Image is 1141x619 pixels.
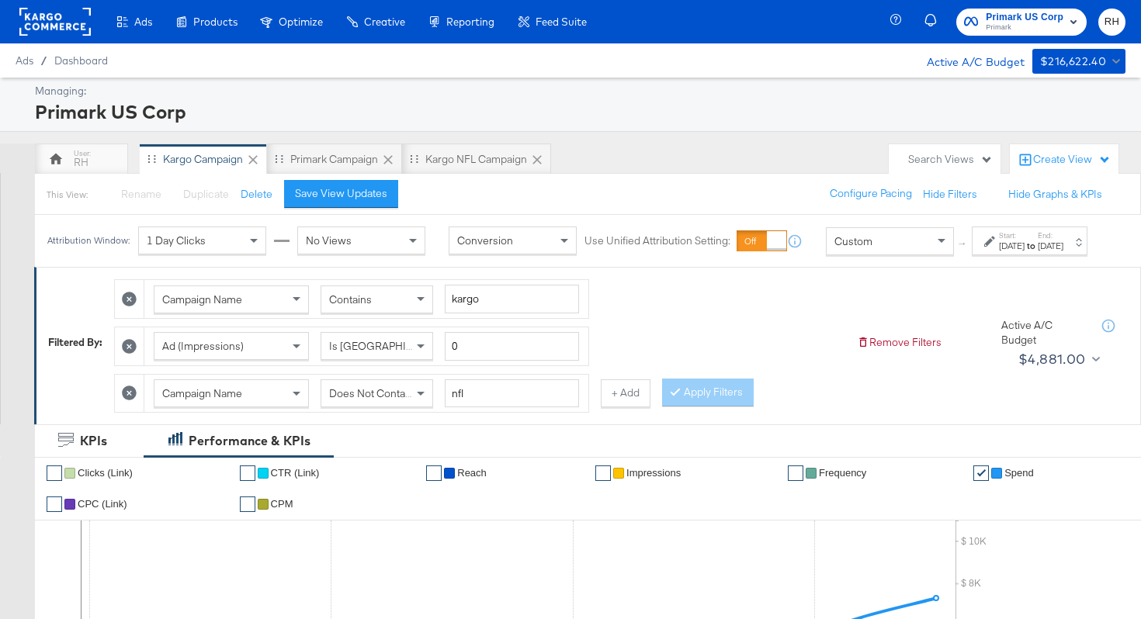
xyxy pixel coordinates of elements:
[162,339,244,353] span: Ad (Impressions)
[80,432,107,450] div: KPIs
[134,16,152,28] span: Ads
[1018,348,1086,371] div: $4,881.00
[1038,230,1063,240] label: End:
[275,154,283,163] div: Drag to reorder tab
[819,180,923,208] button: Configure Pacing
[193,16,238,28] span: Products
[1025,240,1038,252] strong: to
[1008,187,1102,202] button: Hide Graphs & KPIs
[908,152,993,167] div: Search Views
[295,186,387,201] div: Save View Updates
[595,465,611,481] a: ✔
[284,180,398,208] button: Save View Updates
[189,432,310,450] div: Performance & KPIs
[584,234,730,249] label: Use Unified Attribution Setting:
[788,465,803,481] a: ✔
[47,465,62,481] a: ✔
[1032,49,1125,74] button: $216,622.40
[162,292,242,306] span: Campaign Name
[956,9,1087,36] button: Primark US CorpPrimark
[446,16,494,28] span: Reporting
[1004,467,1034,479] span: Spend
[601,379,650,407] button: + Add
[240,465,255,481] a: ✔
[121,187,161,201] span: Rename
[1001,318,1087,347] div: Active A/C Budget
[35,84,1122,99] div: Managing:
[445,285,579,313] input: Enter a search term
[457,234,513,248] span: Conversion
[1105,13,1119,31] span: RH
[241,187,272,202] button: Delete
[986,22,1063,34] span: Primark
[329,292,372,306] span: Contains
[445,332,579,361] input: Enter a number
[457,467,487,479] span: Reach
[279,16,323,28] span: Optimize
[999,230,1025,240] label: Start:
[410,154,418,163] div: Drag to reorder tab
[240,496,255,512] a: ✔
[78,467,133,479] span: Clicks (Link)
[1038,240,1063,253] div: [DATE]
[306,234,352,248] span: No Views
[834,234,872,248] span: Custom
[147,154,156,163] div: Drag to reorder tab
[857,335,942,350] button: Remove Filters
[271,467,320,479] span: CTR (Link)
[271,498,293,510] span: CPM
[78,498,127,510] span: CPC (Link)
[536,16,587,28] span: Feed Suite
[973,465,989,481] a: ✔
[329,386,414,400] span: Does Not Contain
[626,467,681,479] span: Impressions
[1033,152,1111,168] div: Create View
[47,188,88,201] div: This View:
[33,54,54,67] span: /
[364,16,405,28] span: Creative
[47,496,62,512] a: ✔
[16,54,33,67] span: Ads
[290,152,378,167] div: Primark Campaign
[955,241,970,247] span: ↑
[54,54,108,67] a: Dashboard
[35,99,1122,125] div: Primark US Corp
[1012,347,1103,372] button: $4,881.00
[163,152,243,167] div: Kargo Campaign
[1098,9,1125,36] button: RH
[162,386,242,400] span: Campaign Name
[910,49,1025,72] div: Active A/C Budget
[183,187,229,201] span: Duplicate
[986,9,1063,26] span: Primark US Corp
[48,335,102,350] div: Filtered By:
[147,234,206,248] span: 1 Day Clicks
[1040,52,1106,71] div: $216,622.40
[819,467,866,479] span: Frequency
[426,465,442,481] a: ✔
[329,339,448,353] span: Is [GEOGRAPHIC_DATA]
[74,155,88,170] div: RH
[999,240,1025,253] div: [DATE]
[445,379,579,408] input: Enter a search term
[425,152,527,167] div: Kargo NFL Campaign
[923,187,977,202] button: Hide Filters
[47,236,130,247] div: Attribution Window:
